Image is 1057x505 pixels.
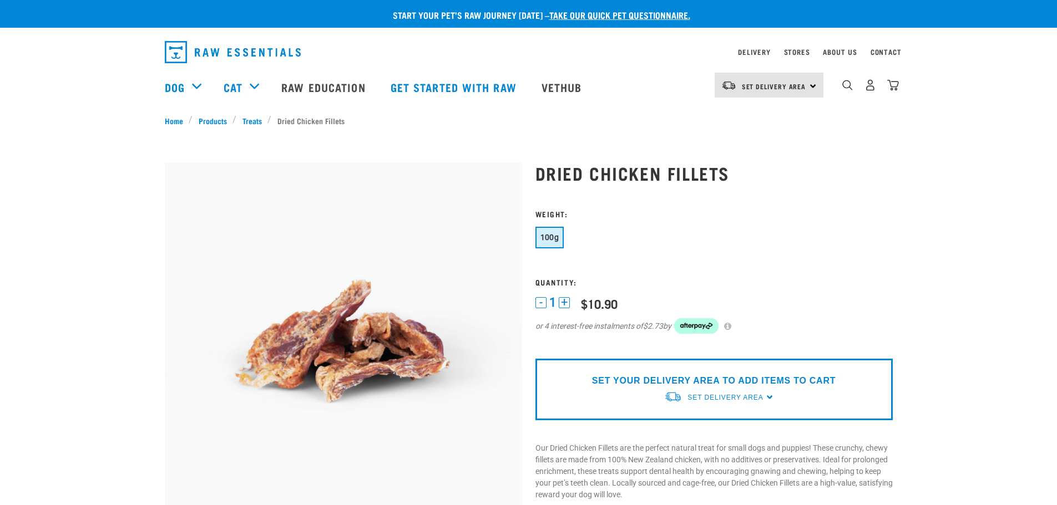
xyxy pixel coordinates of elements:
[687,394,763,401] span: Set Delivery Area
[535,227,564,248] button: 100g
[165,115,189,126] a: Home
[165,79,185,95] a: Dog
[535,278,893,286] h3: Quantity:
[823,50,857,54] a: About Us
[643,320,663,332] span: $2.73
[535,163,893,183] h1: Dried Chicken Fillets
[535,297,547,308] button: -
[224,79,242,95] a: Cat
[887,79,899,91] img: home-icon@2x.png
[165,41,301,63] img: Raw Essentials Logo
[165,115,893,126] nav: breadcrumbs
[871,50,902,54] a: Contact
[738,50,770,54] a: Delivery
[784,50,810,54] a: Stores
[581,297,618,310] div: $10.90
[380,65,530,109] a: Get started with Raw
[742,84,806,88] span: Set Delivery Area
[842,80,853,90] img: home-icon-1@2x.png
[549,297,556,308] span: 1
[540,233,559,242] span: 100g
[549,12,690,17] a: take our quick pet questionnaire.
[193,115,232,126] a: Products
[156,37,902,68] nav: dropdown navigation
[864,79,876,91] img: user.png
[592,374,836,387] p: SET YOUR DELIVERY AREA TO ADD ITEMS TO CART
[721,80,736,90] img: van-moving.png
[530,65,596,109] a: Vethub
[674,318,719,334] img: Afterpay
[270,65,379,109] a: Raw Education
[664,391,682,402] img: van-moving.png
[559,297,570,308] button: +
[535,442,893,501] p: Our Dried Chicken Fillets are the perfect natural treat for small dogs and puppies! These crunchy...
[535,318,893,334] div: or 4 interest-free instalments of by
[535,210,893,218] h3: Weight:
[236,115,267,126] a: Treats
